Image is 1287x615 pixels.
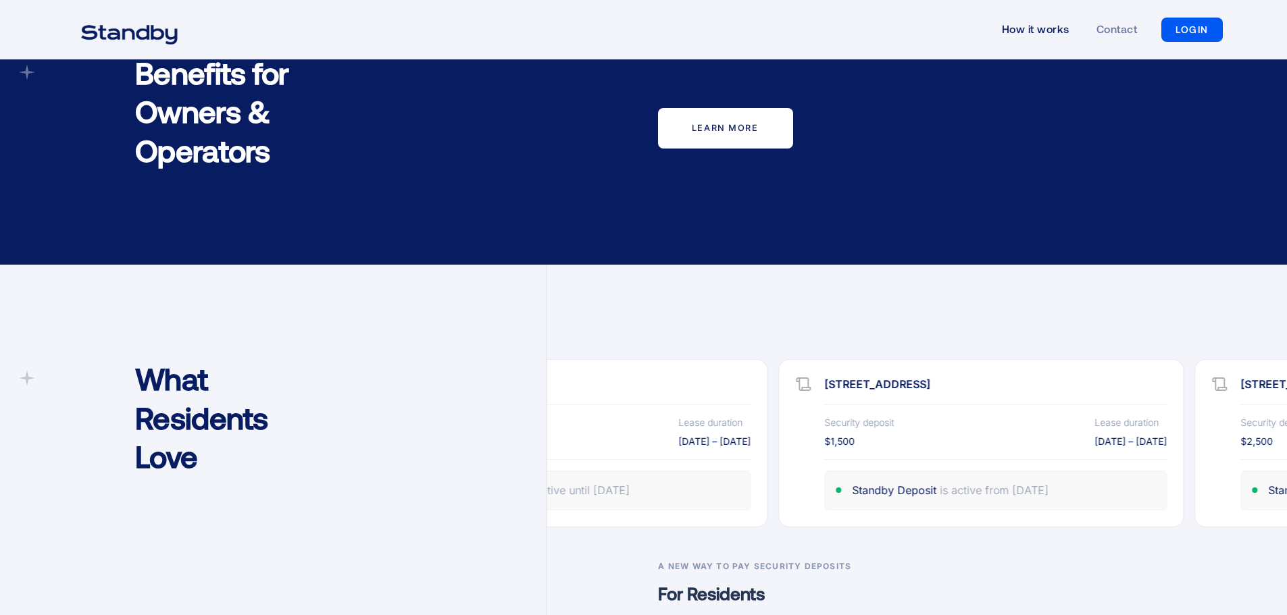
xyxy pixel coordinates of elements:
h3: A New Way To Pay Security Deposits [658,560,1176,573]
a: learn more [658,108,792,149]
div: [STREET_ADDRESS] [408,376,751,394]
div: $1,500 [824,435,855,448]
div: Lease duration [679,416,743,429]
a: home [64,16,195,43]
p: For Residents [658,581,1176,606]
h2: Benefits for Owners & Operators [135,53,340,170]
div: is active until [DATE] [524,482,630,500]
h2: What Residents Love [135,359,319,476]
div: Lease duration [1095,416,1159,429]
div: Standby Deposit [852,482,936,500]
div: is active from [DATE] [940,482,1049,500]
a: LOGIN [1161,18,1223,42]
div: learn more [692,123,758,134]
div: Security deposit [824,416,894,429]
div: [STREET_ADDRESS] [824,376,1167,394]
div: [DATE] – [DATE] [679,435,751,448]
div: [DATE] – [DATE] [1095,435,1167,448]
div: $2,500 [1240,435,1273,448]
